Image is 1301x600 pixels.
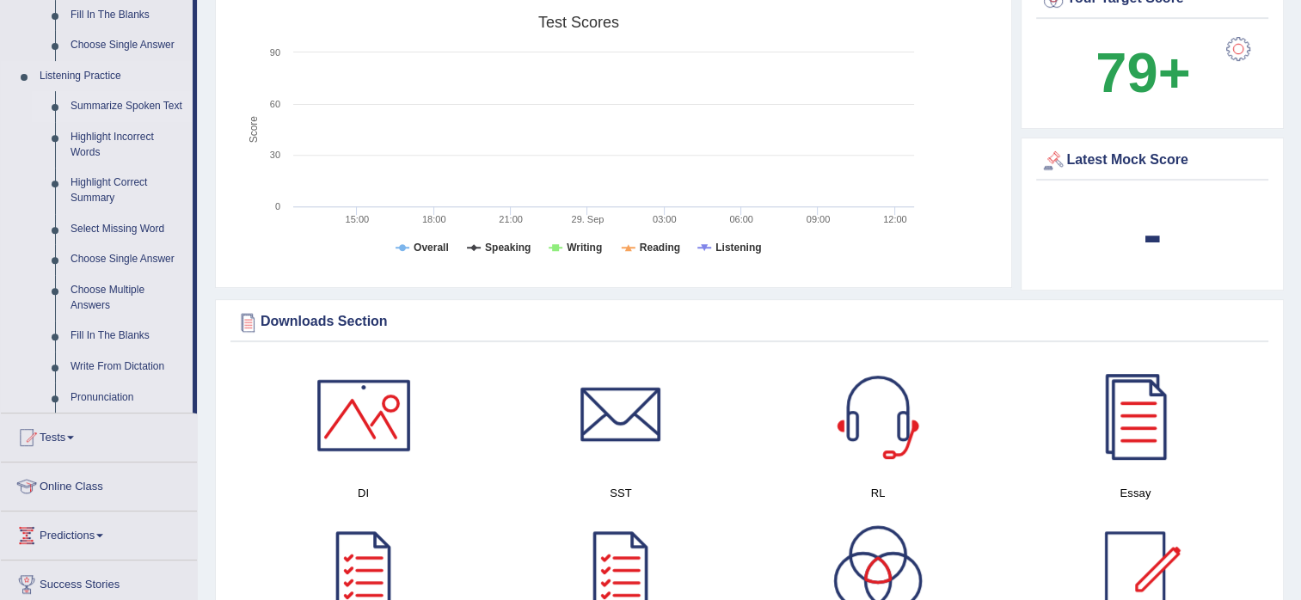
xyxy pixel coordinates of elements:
text: 21:00 [499,214,523,224]
text: 18:00 [422,214,446,224]
a: Fill In The Blanks [63,321,193,352]
tspan: 29. Sep [571,214,604,224]
a: Summarize Spoken Text [63,91,193,122]
text: 15:00 [346,214,370,224]
text: 09:00 [807,214,831,224]
b: - [1143,203,1162,266]
b: 79+ [1095,41,1190,104]
text: 12:00 [883,214,907,224]
a: Pronunciation [63,383,193,413]
a: Select Missing Word [63,214,193,245]
a: Predictions [1,511,197,554]
text: 30 [270,150,280,160]
a: Listening Practice [32,61,193,92]
div: Latest Mock Score [1040,148,1264,174]
text: 90 [270,47,280,58]
tspan: Speaking [485,242,531,254]
h4: Essay [1016,484,1255,502]
text: 03:00 [653,214,677,224]
a: Choose Multiple Answers [63,275,193,321]
a: Choose Single Answer [63,244,193,275]
tspan: Overall [414,242,449,254]
a: Choose Single Answer [63,30,193,61]
a: Highlight Correct Summary [63,168,193,213]
tspan: Listening [715,242,761,254]
div: Downloads Section [235,309,1264,335]
text: 0 [275,201,280,211]
tspan: Score [248,116,260,144]
h4: DI [243,484,483,502]
tspan: Reading [640,242,680,254]
a: Write From Dictation [63,352,193,383]
tspan: Test scores [538,14,619,31]
h4: SST [500,484,740,502]
a: Online Class [1,462,197,505]
tspan: Writing [567,242,602,254]
a: Tests [1,413,197,456]
text: 60 [270,99,280,109]
text: 06:00 [729,214,753,224]
a: Highlight Incorrect Words [63,122,193,168]
h4: RL [758,484,998,502]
